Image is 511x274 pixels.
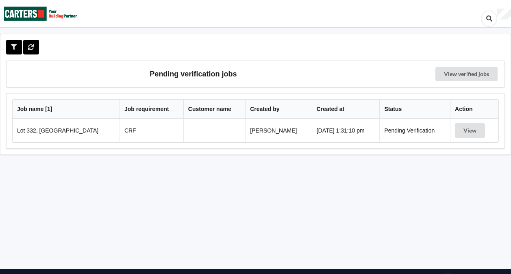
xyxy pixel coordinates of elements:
[13,100,120,119] th: Job name [ 1 ]
[120,100,183,119] th: Job requirement
[13,119,120,142] td: Lot 332, [GEOGRAPHIC_DATA]
[120,119,183,142] td: CRF
[312,100,380,119] th: Created at
[379,119,450,142] td: Pending Verification
[312,119,380,142] td: [DATE] 1:31:10 pm
[379,100,450,119] th: Status
[12,67,374,81] h3: Pending verification jobs
[4,0,77,27] img: Carters
[455,123,485,138] button: View
[450,100,498,119] th: Action
[435,67,498,81] a: View verified jobs
[455,127,487,134] a: View
[183,100,245,119] th: Customer name
[245,119,311,142] td: [PERSON_NAME]
[497,9,511,20] div: User Profile
[245,100,311,119] th: Created by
